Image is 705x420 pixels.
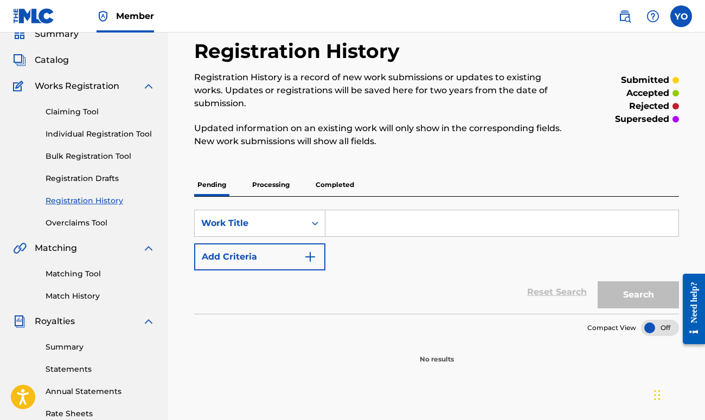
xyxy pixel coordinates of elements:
p: submitted [621,74,669,87]
a: Statements [46,364,155,375]
div: Widget de chat [651,368,705,420]
span: Matching [35,242,77,255]
div: Arrastrar [654,379,661,411]
img: expand [142,80,155,93]
p: No results [420,341,454,364]
span: Royalties [35,315,75,328]
iframe: Chat Widget [651,368,705,420]
iframe: Resource Center [675,264,705,354]
a: Rate Sheets [46,408,155,419]
h2: Registration History [194,39,405,63]
div: User Menu [670,5,692,27]
a: Overclaims Tool [46,217,155,229]
a: Public Search [614,5,636,27]
img: expand [142,315,155,328]
img: Top Rightsholder [97,10,110,23]
a: Annual Statements [46,386,155,397]
a: Registration Drafts [46,173,155,184]
p: rejected [629,100,669,113]
img: MLC Logo [13,8,55,24]
img: Summary [13,28,26,41]
img: expand [142,242,155,255]
img: Matching [13,242,27,255]
img: Works Registration [13,80,27,93]
a: Summary [46,341,155,353]
img: help [646,10,659,23]
p: Completed [312,173,357,196]
a: Registration History [46,195,155,206]
span: Catalog [35,54,69,67]
a: Individual Registration Tool [46,128,155,140]
span: Summary [35,28,79,41]
img: 9d2ae6d4665cec9f34b9.svg [304,250,317,263]
p: Pending [194,173,229,196]
p: accepted [626,87,669,100]
div: Help [642,5,664,27]
span: Member [116,10,154,22]
img: Catalog [13,54,26,67]
p: Registration History is a record of new work submissions or updates to existing works. Updates or... [194,71,567,110]
a: Bulk Registration Tool [46,151,155,162]
img: search [618,10,631,23]
button: Add Criteria [194,243,325,270]
a: Match History [46,290,155,302]
p: Processing [249,173,293,196]
div: Work Title [201,217,299,230]
span: Compact View [587,323,636,333]
a: CatalogCatalog [13,54,69,67]
p: Updated information on an existing work will only show in the corresponding fields. New work subm... [194,122,567,148]
img: Royalties [13,315,26,328]
a: Claiming Tool [46,106,155,118]
a: Matching Tool [46,268,155,280]
a: SummarySummary [13,28,79,41]
p: superseded [615,113,669,126]
form: Search Form [194,210,679,314]
span: Works Registration [35,80,119,93]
